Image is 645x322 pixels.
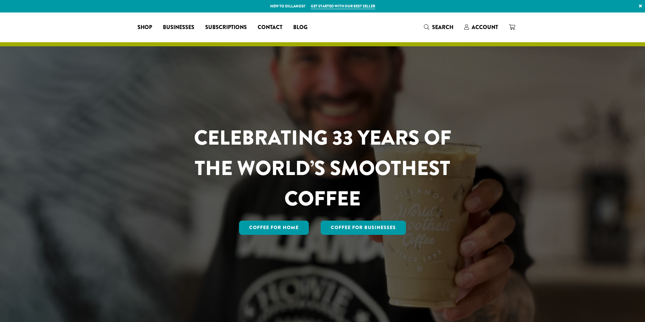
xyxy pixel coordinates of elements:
h1: CELEBRATING 33 YEARS OF THE WORLD’S SMOOTHEST COFFEE [174,123,471,214]
span: Blog [293,23,307,32]
a: Coffee For Businesses [321,221,406,235]
span: Account [472,23,498,31]
a: Shop [132,22,157,33]
a: Coffee for Home [239,221,309,235]
span: Businesses [163,23,194,32]
span: Contact [258,23,282,32]
a: Search [418,22,459,33]
span: Search [432,23,453,31]
span: Shop [137,23,152,32]
span: Subscriptions [205,23,247,32]
a: Get started with our best seller [311,3,375,9]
